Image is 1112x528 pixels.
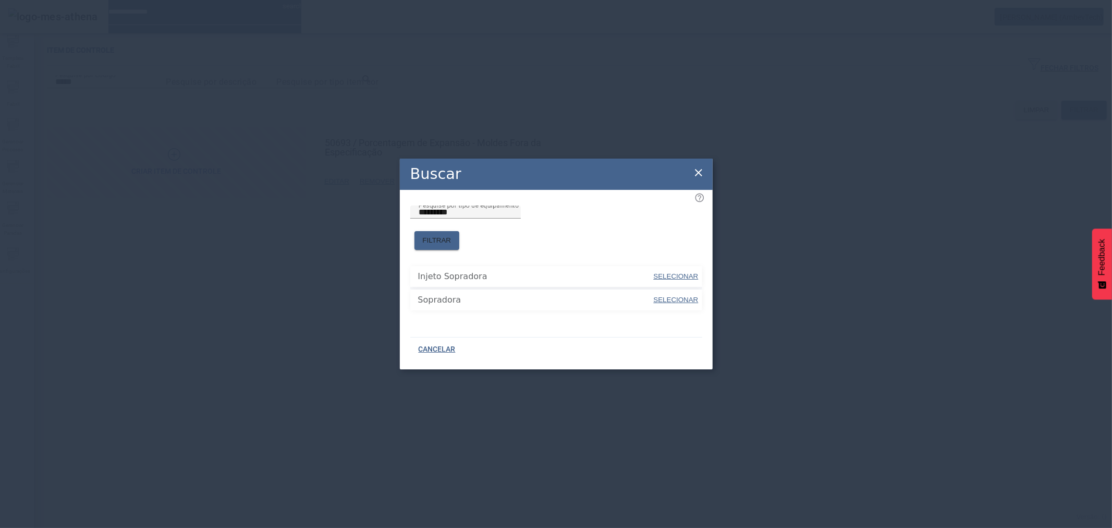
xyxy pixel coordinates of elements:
[418,270,653,283] span: Injeto Sopradora
[419,201,519,209] mat-label: Pesquise por tipo de equipamento
[652,291,699,309] button: SELECIONAR
[652,267,699,286] button: SELECIONAR
[423,235,451,246] span: FILTRAR
[1092,229,1112,299] button: Feedback - Mostrar pesquisa
[410,340,464,359] button: CANCELAR
[418,294,653,306] span: Sopradora
[410,163,461,185] h2: Buscar
[414,231,460,250] button: FILTRAR
[1097,239,1107,275] span: Feedback
[419,344,456,355] span: CANCELAR
[654,272,699,280] span: SELECIONAR
[654,296,699,304] span: SELECIONAR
